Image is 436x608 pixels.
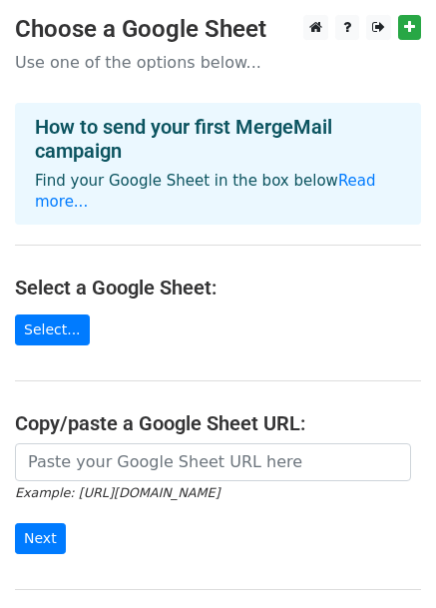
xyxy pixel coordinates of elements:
[15,523,66,554] input: Next
[15,314,90,345] a: Select...
[35,172,376,211] a: Read more...
[15,485,219,500] small: Example: [URL][DOMAIN_NAME]
[15,276,421,300] h4: Select a Google Sheet:
[15,52,421,73] p: Use one of the options below...
[15,411,421,435] h4: Copy/paste a Google Sheet URL:
[35,115,401,163] h4: How to send your first MergeMail campaign
[15,15,421,44] h3: Choose a Google Sheet
[35,171,401,213] p: Find your Google Sheet in the box below
[15,443,411,481] input: Paste your Google Sheet URL here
